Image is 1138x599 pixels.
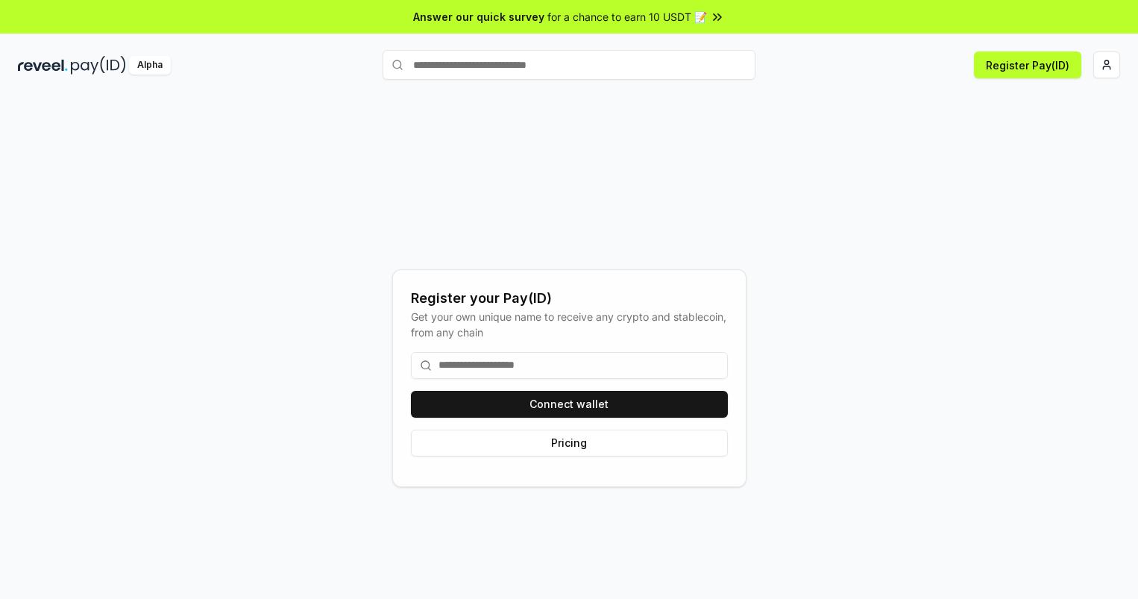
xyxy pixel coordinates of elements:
div: Get your own unique name to receive any crypto and stablecoin, from any chain [411,309,728,340]
button: Connect wallet [411,391,728,418]
img: reveel_dark [18,56,68,75]
div: Alpha [129,56,171,75]
img: pay_id [71,56,126,75]
div: Register your Pay(ID) [411,288,728,309]
span: Answer our quick survey [413,9,544,25]
button: Pricing [411,430,728,457]
button: Register Pay(ID) [974,51,1081,78]
span: for a chance to earn 10 USDT 📝 [547,9,707,25]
